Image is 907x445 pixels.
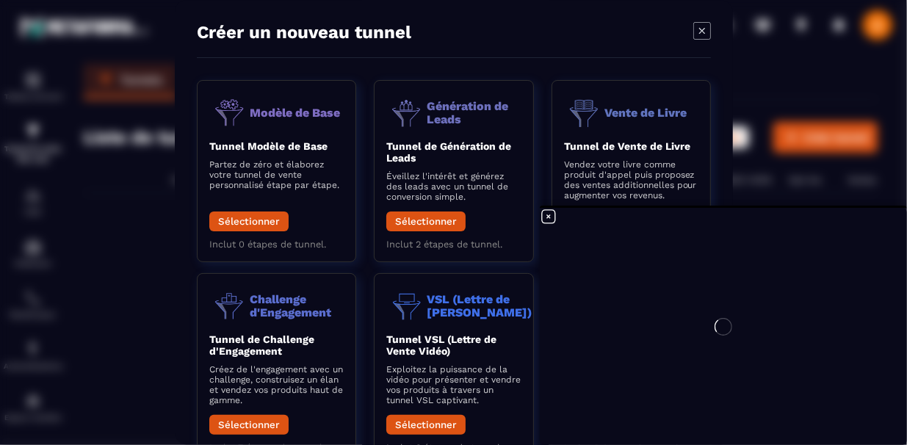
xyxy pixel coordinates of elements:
b: Tunnel de Vente de Livre [563,140,690,152]
p: Inclut 0 étapes de tunnel. [209,239,344,250]
p: Modèle de Base [250,106,340,120]
img: funnel-objective-icon [386,93,427,133]
p: Vendez votre livre comme produit d'appel puis proposez des ventes additionnelles pour augmenter v... [563,159,698,200]
p: Partez de zéro et élaborez votre tunnel de vente personnalisé étape par étape. [209,159,344,190]
b: Tunnel de Génération de Leads [386,140,511,164]
b: Tunnel VSL (Lettre de Vente Vidéo) [386,333,496,357]
h4: Créer un nouveau tunnel [197,22,411,43]
img: funnel-objective-icon [563,93,604,133]
p: Inclut 2 étapes de tunnel. [386,239,521,250]
b: Tunnel de Challenge d'Engagement [209,333,314,357]
p: VSL (Lettre de [PERSON_NAME]) [427,293,532,319]
p: Vente de Livre [604,106,686,120]
p: Éveillez l'intérêt et générez des leads avec un tunnel de conversion simple. [386,171,521,202]
p: Génération de Leads [427,100,521,126]
button: Sélectionner [386,211,466,231]
button: Sélectionner [386,415,466,435]
p: Créez de l'engagement avec un challenge, construisez un élan et vendez vos produits haut de gamme. [209,364,344,405]
button: Sélectionner [209,415,289,435]
img: funnel-objective-icon [209,286,250,326]
img: funnel-objective-icon [209,93,250,133]
img: funnel-objective-icon [386,286,427,326]
p: Challenge d'Engagement [250,293,344,319]
b: Tunnel Modèle de Base [209,140,328,152]
p: Exploitez la puissance de la vidéo pour présenter et vendre vos produits à travers un tunnel VSL ... [386,364,521,405]
button: Sélectionner [209,211,289,231]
